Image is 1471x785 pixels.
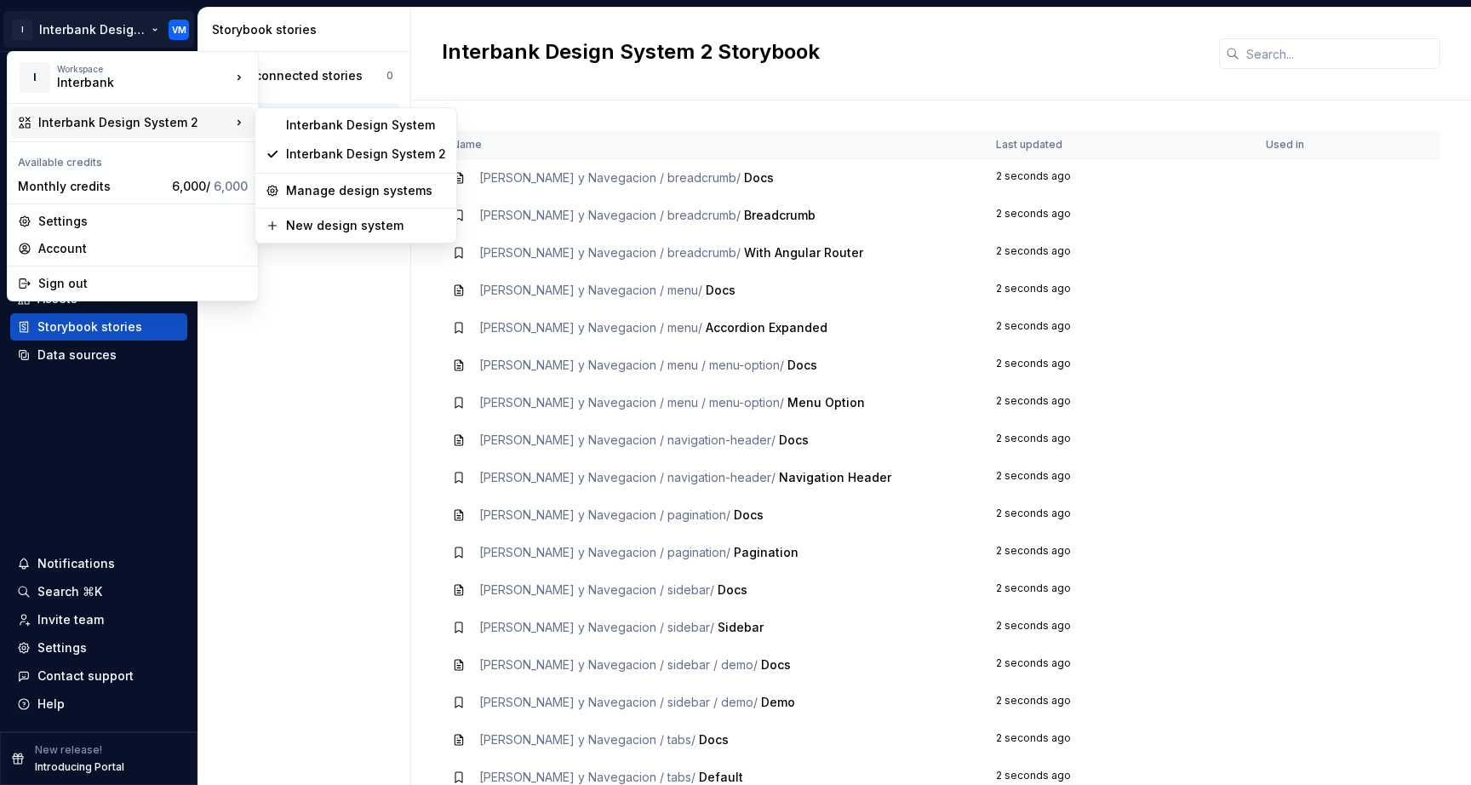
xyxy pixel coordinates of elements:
div: Interbank Design System 2 [38,114,231,131]
span: 6,000 [214,179,248,193]
div: Manage design systems [286,182,446,199]
div: Settings [38,213,248,230]
div: Workspace [57,64,231,74]
div: Interbank [57,74,202,91]
div: Sign out [38,275,248,292]
div: I [20,62,50,93]
span: 6,000 / [172,179,248,193]
div: Account [38,240,248,257]
div: Available credits [11,146,255,173]
div: Interbank Design System 2 [286,146,446,163]
div: Interbank Design System [286,117,446,134]
div: New design system [286,217,446,234]
div: Monthly credits [18,178,165,195]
